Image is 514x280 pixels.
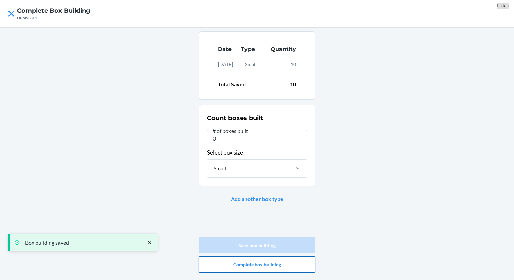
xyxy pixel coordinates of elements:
button: Save box building [199,237,315,253]
th: Quantity [262,44,307,55]
h4: Complete Box building [17,6,90,15]
h2: Count boxes built [207,114,263,122]
p: Total Saved [218,80,246,88]
div: Small [213,164,226,172]
th: Date [207,44,240,55]
td: 10 [262,55,307,73]
b: Add another box type [231,196,284,202]
td: Small [240,55,262,73]
span: # of boxes built [211,128,249,134]
p: Box building saved [25,239,139,246]
div: Select box size [207,112,307,180]
input: # of boxes built [207,130,307,146]
svg: close toast [146,239,153,246]
button: Add another box type [231,195,284,203]
th: Type [240,44,262,55]
p: 10 [290,80,296,88]
button: Complete box building [199,256,315,273]
td: [DATE] [207,55,240,73]
div: DP5NL8F2 [17,15,90,21]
